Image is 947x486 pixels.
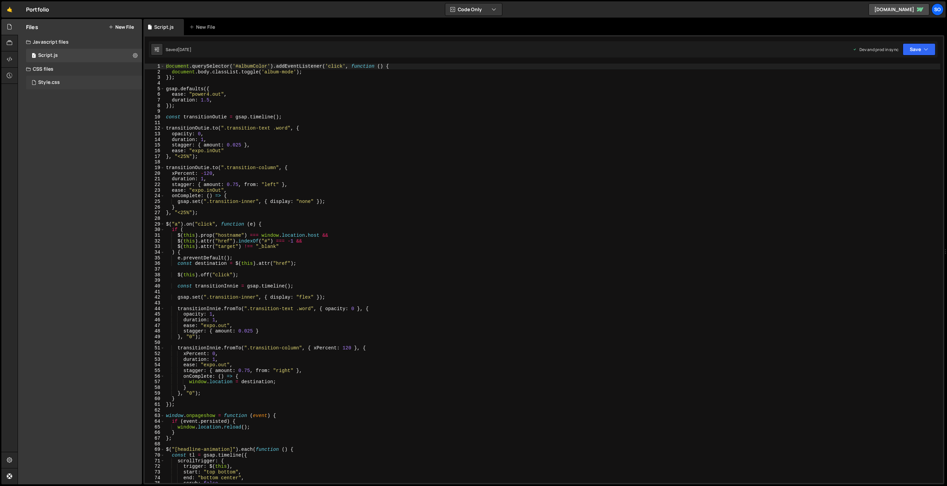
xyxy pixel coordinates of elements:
div: 10 [145,114,165,120]
a: SO [931,3,944,16]
div: 40 [145,283,165,289]
div: 15 [145,142,165,148]
div: 37 [145,267,165,272]
div: 33 [145,244,165,250]
button: Save [903,43,936,55]
div: 57 [145,379,165,385]
div: 26 [145,205,165,210]
button: Code Only [445,3,502,16]
div: 34 [145,250,165,255]
div: 7 [145,97,165,103]
div: 19 [145,165,165,171]
div: 53 [145,357,165,363]
div: 17018/46708.js [26,49,142,62]
div: 46 [145,317,165,323]
div: 60 [145,396,165,402]
div: 50 [145,340,165,346]
div: 52 [145,351,165,357]
div: 58 [145,385,165,391]
div: 32 [145,238,165,244]
div: 38 [145,272,165,278]
div: 5 [145,86,165,92]
div: 16 [145,148,165,154]
div: 56 [145,374,165,379]
div: 30 [145,227,165,233]
div: 17 [145,154,165,160]
div: 28 [145,216,165,222]
div: 29 [145,222,165,227]
div: 11 [145,120,165,126]
div: Style.css [38,79,60,86]
div: 59 [145,391,165,396]
div: 20 [145,171,165,177]
div: Script.js [154,24,174,30]
div: 21 [145,176,165,182]
div: 8 [145,103,165,109]
div: 12 [145,125,165,131]
div: [DATE] [178,47,191,52]
div: Dev and prod in sync [853,47,899,52]
div: 17018/46709.css [26,76,142,89]
div: 35 [145,255,165,261]
div: 67 [145,436,165,441]
div: 61 [145,402,165,408]
div: 45 [145,311,165,317]
div: 62 [145,408,165,413]
div: 22 [145,182,165,188]
div: 48 [145,328,165,334]
div: 23 [145,188,165,193]
div: 39 [145,278,165,283]
div: 36 [145,261,165,267]
a: 🤙 [1,1,18,18]
div: 3 [145,75,165,80]
div: 4 [145,80,165,86]
div: 18 [145,159,165,165]
div: CSS files [18,62,142,76]
a: [DOMAIN_NAME] [869,3,929,16]
div: 2 [145,69,165,75]
div: 51 [145,345,165,351]
span: 1 [32,53,36,59]
div: 63 [145,413,165,419]
div: 74 [145,475,165,481]
div: 69 [145,447,165,453]
div: 71 [145,458,165,464]
h2: Files [26,23,38,31]
div: 31 [145,233,165,238]
div: 47 [145,323,165,329]
div: 44 [145,306,165,312]
button: New File [109,24,134,30]
div: 55 [145,368,165,374]
div: 65 [145,424,165,430]
div: 64 [145,419,165,424]
div: Saved [166,47,191,52]
div: 54 [145,362,165,368]
div: Javascript files [18,35,142,49]
div: 41 [145,289,165,295]
div: 25 [145,199,165,205]
div: 49 [145,334,165,340]
div: Portfolio [26,5,49,14]
div: 43 [145,300,165,306]
div: 9 [145,109,165,114]
div: New File [189,24,218,30]
div: 68 [145,441,165,447]
div: Script.js [38,52,58,59]
div: 66 [145,430,165,436]
div: 72 [145,464,165,469]
div: 13 [145,131,165,137]
div: 24 [145,193,165,199]
div: 1 [145,64,165,69]
div: 70 [145,453,165,458]
div: 42 [145,295,165,300]
div: 73 [145,469,165,475]
div: 27 [145,210,165,216]
div: 14 [145,137,165,143]
div: 6 [145,92,165,97]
